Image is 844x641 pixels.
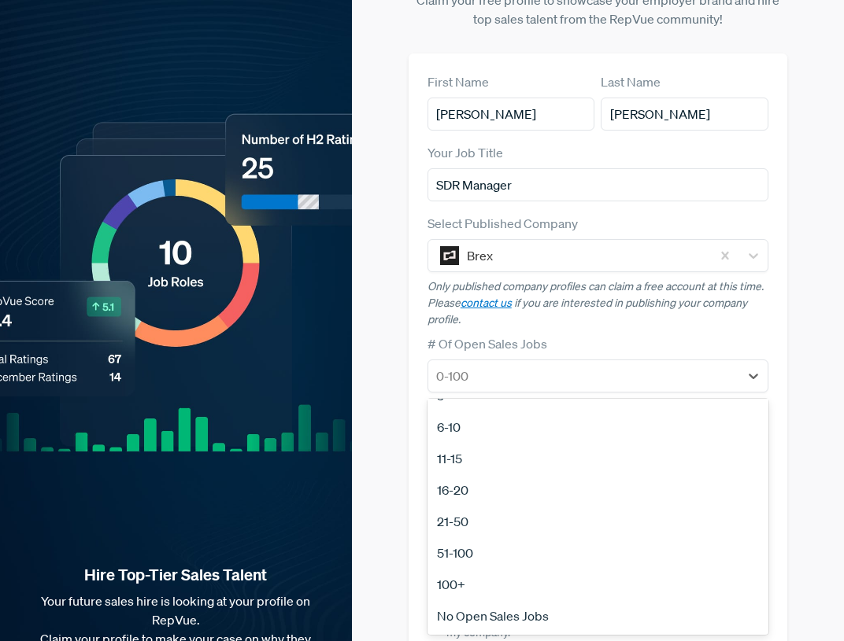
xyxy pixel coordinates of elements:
img: Brex [440,246,459,265]
input: Title [428,168,768,201]
span: and I agree to RepVue’s and on behalf of my company, and represent that I am authorized to sign t... [446,550,761,639]
input: First Name [428,98,595,131]
p: Only published company profiles can claim a free account at this time. Please if you are interest... [428,278,768,328]
div: 51-100 [428,537,768,569]
label: Last Name [601,72,661,91]
label: # Of Open Sales Jobs [428,334,547,353]
label: Select Published Company [428,214,578,233]
label: First Name [428,72,489,91]
div: 100+ [428,569,768,600]
div: No Open Sales Jobs [428,600,768,632]
strong: Hire Top-Tier Sales Talent [25,565,327,585]
input: Last Name [601,98,768,131]
div: 16-20 [428,474,768,506]
div: 11-15 [428,443,768,474]
div: 6-10 [428,411,768,443]
div: 21-50 [428,506,768,537]
label: Your Job Title [428,143,503,162]
a: contact us [461,296,512,310]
